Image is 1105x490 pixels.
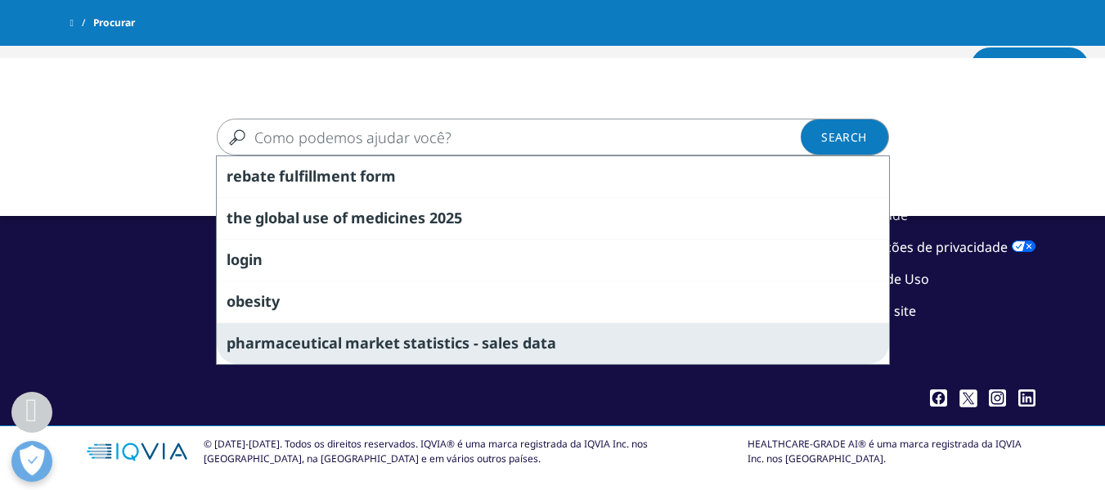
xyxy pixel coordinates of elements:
[429,208,462,227] span: 2025
[217,119,842,155] input: Procurar
[227,249,263,269] span: login
[360,166,396,186] span: form
[227,166,276,186] span: rebate
[333,208,348,227] span: of
[217,197,889,239] div: the global use of medicines 2025
[523,333,556,353] span: data
[403,333,469,353] span: statistics
[227,208,252,227] span: the
[217,156,889,197] div: rebate fulfillment form
[11,441,52,482] button: Abrir preferências
[227,291,280,311] span: obesity
[227,333,342,353] span: pharmaceutical
[255,208,299,227] span: global
[801,119,889,155] a: Procurar
[351,208,425,227] span: medicines
[217,322,889,364] div: pharmaceutical market statistics - sales data
[303,208,329,227] span: use
[217,239,889,281] div: login
[474,333,478,353] span: -
[971,47,1089,86] a: Contate-nos
[482,333,519,353] span: sales
[93,16,135,29] font: Procurar
[345,333,400,353] span: market
[216,155,890,365] div: Sugestões de pesquisa
[279,166,357,186] span: fulfillment
[217,281,889,322] div: obesity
